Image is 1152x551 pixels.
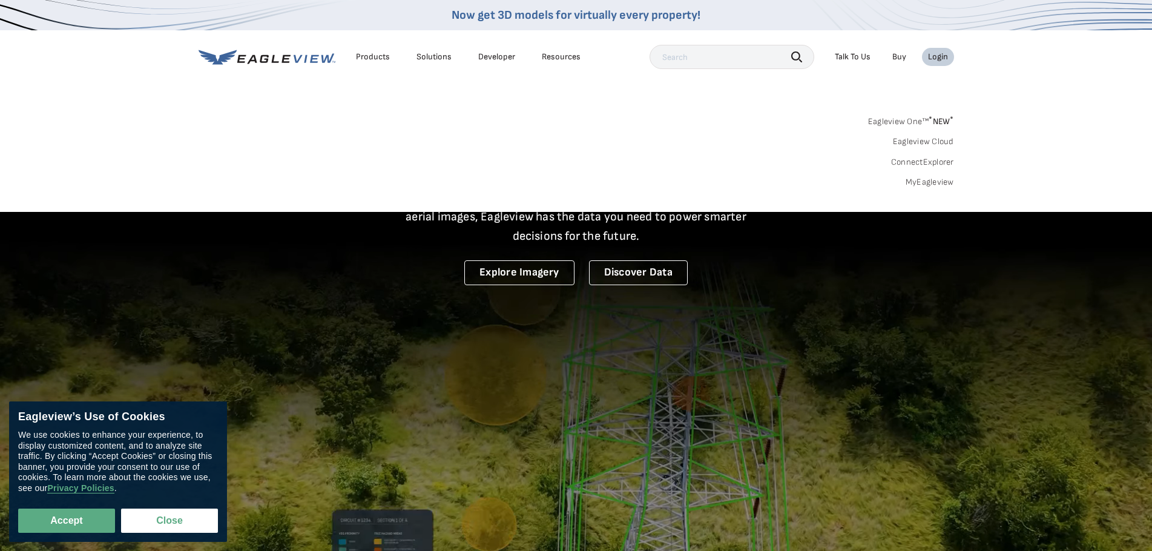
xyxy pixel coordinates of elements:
div: Talk To Us [835,51,871,62]
div: Resources [542,51,581,62]
input: Search [650,45,814,69]
a: Discover Data [589,260,688,285]
a: Explore Imagery [464,260,574,285]
a: Buy [892,51,906,62]
div: Products [356,51,390,62]
div: Eagleview’s Use of Cookies [18,411,218,424]
span: NEW [929,116,953,127]
a: Eagleview One™*NEW* [868,113,954,127]
button: Close [121,509,218,533]
a: Developer [478,51,515,62]
a: ConnectExplorer [891,157,954,168]
a: Now get 3D models for virtually every property! [452,8,700,22]
p: A new era starts here. Built on more than 3.5 billion high-resolution aerial images, Eagleview ha... [391,188,762,246]
button: Accept [18,509,115,533]
a: Privacy Policies [47,483,114,493]
div: Login [928,51,948,62]
a: Eagleview Cloud [893,136,954,147]
div: We use cookies to enhance your experience, to display customized content, and to analyze site tra... [18,430,218,493]
div: Solutions [416,51,452,62]
a: MyEagleview [906,177,954,188]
